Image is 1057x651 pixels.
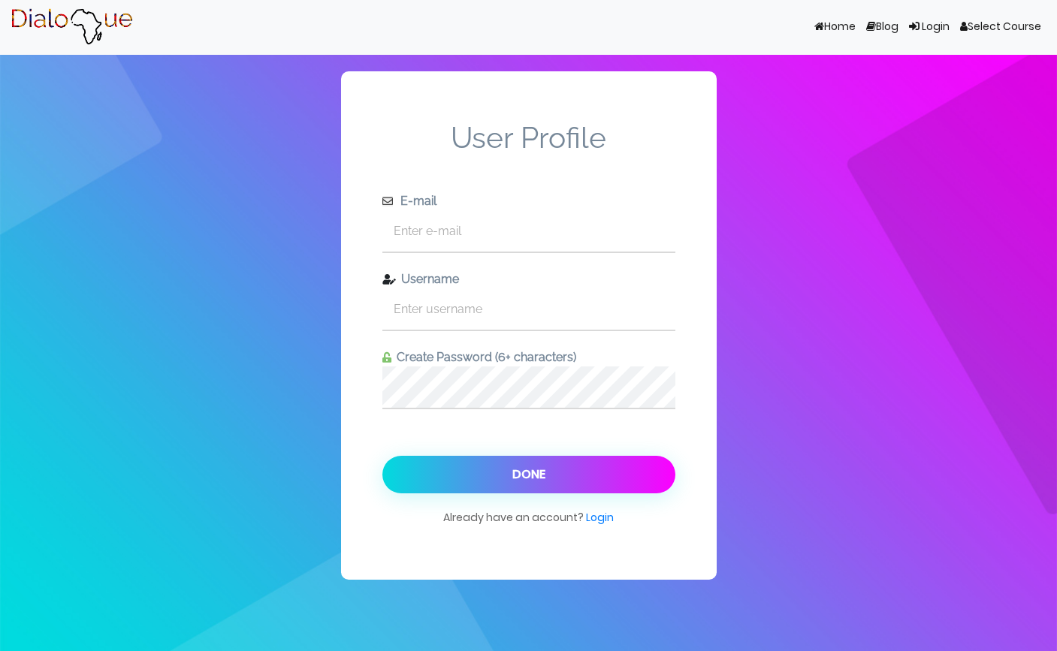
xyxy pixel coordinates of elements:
[391,350,576,364] span: Create Password (6+ characters)
[443,509,614,540] span: Already have an account?
[955,13,1046,41] a: Select Course
[11,8,133,46] img: Brand
[861,13,904,41] a: Blog
[382,288,675,330] input: Enter username
[809,13,861,41] a: Home
[396,272,459,286] span: Username
[382,120,675,192] span: User Profile
[395,194,436,208] span: E-mail
[382,456,675,493] button: Done
[382,210,675,252] input: Enter e-mail
[586,510,614,525] a: Login
[904,13,955,41] a: Login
